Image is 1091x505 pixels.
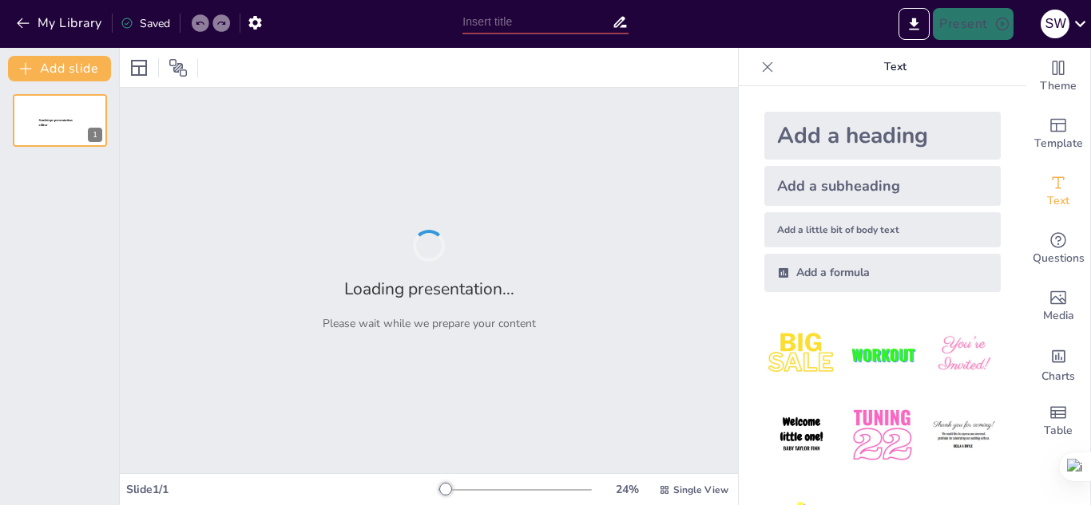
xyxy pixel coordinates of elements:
div: 1 [13,94,107,147]
div: Saved [121,16,170,31]
input: Insert title [462,10,612,34]
button: Export to PowerPoint [899,8,930,40]
span: Questions [1033,250,1085,267]
img: 2.jpeg [845,318,919,392]
p: Text [780,48,1010,86]
div: Add text boxes [1026,163,1090,220]
button: Add slide [8,56,111,81]
div: Layout [126,55,152,81]
div: Change the overall theme [1026,48,1090,105]
h2: Loading presentation... [344,278,514,300]
img: 3.jpeg [926,318,1001,392]
div: 24 % [608,482,646,497]
span: Template [1034,135,1083,152]
span: Text [1047,192,1069,210]
span: Table [1044,422,1073,440]
div: Add charts and graphs [1026,335,1090,393]
div: S W [1041,10,1069,38]
div: Add a subheading [764,166,1001,206]
button: Present [933,8,1013,40]
span: Single View [673,483,728,496]
span: Media [1043,307,1074,325]
img: 1.jpeg [764,318,839,392]
button: My Library [12,10,109,36]
div: Add images, graphics, shapes or video [1026,278,1090,335]
img: 6.jpeg [926,398,1001,472]
img: 5.jpeg [845,398,919,472]
div: Get real-time input from your audience [1026,220,1090,278]
span: Position [169,58,188,77]
div: Add a table [1026,393,1090,450]
div: 1 [88,128,102,142]
div: Add a heading [764,112,1001,160]
span: Charts [1041,368,1075,385]
div: Add ready made slides [1026,105,1090,163]
div: Add a little bit of body text [764,212,1001,247]
span: Sendsteps presentation editor [39,119,73,128]
button: S W [1041,8,1069,40]
p: Please wait while we prepare your content [323,316,536,331]
img: 4.jpeg [764,398,839,472]
div: Add a formula [764,254,1001,292]
div: Slide 1 / 1 [126,482,438,497]
span: Theme [1040,77,1077,95]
